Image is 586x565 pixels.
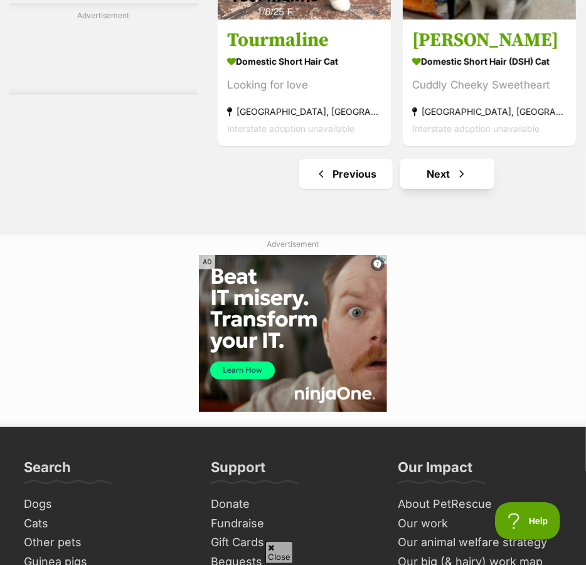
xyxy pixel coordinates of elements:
div: Cuddly Cheeky Sweetheart [412,77,567,94]
a: Cats [19,514,193,534]
strong: Domestic Short Hair (DSH) Cat [412,52,567,70]
div: Looking for love [227,77,381,94]
a: Our animal welfare strategy [393,533,567,552]
nav: Pagination [216,159,577,189]
div: Advertisement [9,3,198,95]
a: Our work [393,514,567,534]
h3: Support [211,458,265,483]
span: Close [265,541,293,563]
span: Interstate adoption unavailable [412,123,540,134]
img: info.svg [173,4,184,15]
span: Interstate adoption unavailable [227,123,354,134]
a: Other pets [19,533,193,552]
h3: Tourmaline [227,28,381,52]
img: adchoices.png [179,1,187,9]
a: Gift Cards [206,533,380,552]
h3: Search [24,458,71,483]
a: Dogs [19,495,193,514]
a: Previous page [299,159,393,189]
iframe: Help Scout Beacon - Open [495,502,561,540]
a: Donate [206,495,380,514]
strong: Domestic Short Hair Cat [227,52,381,70]
a: [PERSON_NAME] Domestic Short Hair (DSH) Cat Cuddly Cheeky Sweetheart [GEOGRAPHIC_DATA], [GEOGRAPH... [403,19,576,146]
a: Fundraise [206,514,380,534]
a: Next page [400,159,494,189]
a: Tourmaline Domestic Short Hair Cat Looking for love [GEOGRAPHIC_DATA], [GEOGRAPHIC_DATA] Intersta... [218,19,391,146]
span: AD [199,255,215,269]
h3: [PERSON_NAME] [412,28,567,52]
a: About PetRescue [393,495,567,514]
strong: [GEOGRAPHIC_DATA], [GEOGRAPHIC_DATA] [412,103,567,120]
h3: Our Impact [398,458,472,483]
strong: [GEOGRAPHIC_DATA], [GEOGRAPHIC_DATA] [227,103,381,120]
